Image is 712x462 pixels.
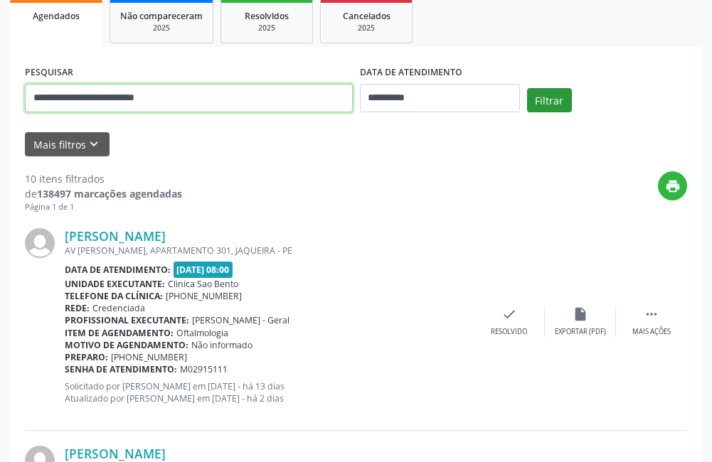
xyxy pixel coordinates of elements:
[120,23,203,33] div: 2025
[166,290,242,302] span: [PHONE_NUMBER]
[92,302,145,314] span: Credenciada
[37,187,182,200] strong: 138497 marcações agendadas
[501,306,517,322] i: check
[665,178,681,194] i: print
[25,186,182,201] div: de
[231,23,302,33] div: 2025
[65,264,171,276] b: Data de atendimento:
[573,306,588,322] i: insert_drive_file
[343,10,390,22] span: Cancelados
[65,245,474,257] div: AV [PERSON_NAME], APARTAMENTO 301, JAQUEIRA - PE
[331,23,402,33] div: 2025
[491,327,527,337] div: Resolvido
[86,136,102,152] i: keyboard_arrow_down
[360,62,462,84] label: DATA DE ATENDIMENTO
[527,88,572,112] button: Filtrar
[25,171,182,186] div: 10 itens filtrados
[168,278,238,290] span: Clinica Sao Bento
[120,10,203,22] span: Não compareceram
[644,306,659,322] i: 
[25,62,73,84] label: PESQUISAR
[65,446,166,461] a: [PERSON_NAME]
[658,171,687,200] button: print
[65,380,474,404] p: Solicitado por [PERSON_NAME] em [DATE] - há 13 dias Atualizado por [PERSON_NAME] em [DATE] - há 2...
[65,228,166,244] a: [PERSON_NAME]
[176,327,228,339] span: Oftalmologia
[111,351,187,363] span: [PHONE_NUMBER]
[65,278,165,290] b: Unidade executante:
[65,351,108,363] b: Preparo:
[174,262,233,278] span: [DATE] 08:00
[245,10,289,22] span: Resolvidos
[65,363,177,375] b: Senha de atendimento:
[65,290,163,302] b: Telefone da clínica:
[25,228,55,258] img: img
[25,201,182,213] div: Página 1 de 1
[65,339,188,351] b: Motivo de agendamento:
[65,327,174,339] b: Item de agendamento:
[33,10,80,22] span: Agendados
[192,314,289,326] span: [PERSON_NAME] - Geral
[180,363,228,375] span: M02915111
[65,302,90,314] b: Rede:
[555,327,606,337] div: Exportar (PDF)
[25,132,110,157] button: Mais filtroskeyboard_arrow_down
[632,327,671,337] div: Mais ações
[65,314,189,326] b: Profissional executante:
[191,339,253,351] span: Não informado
